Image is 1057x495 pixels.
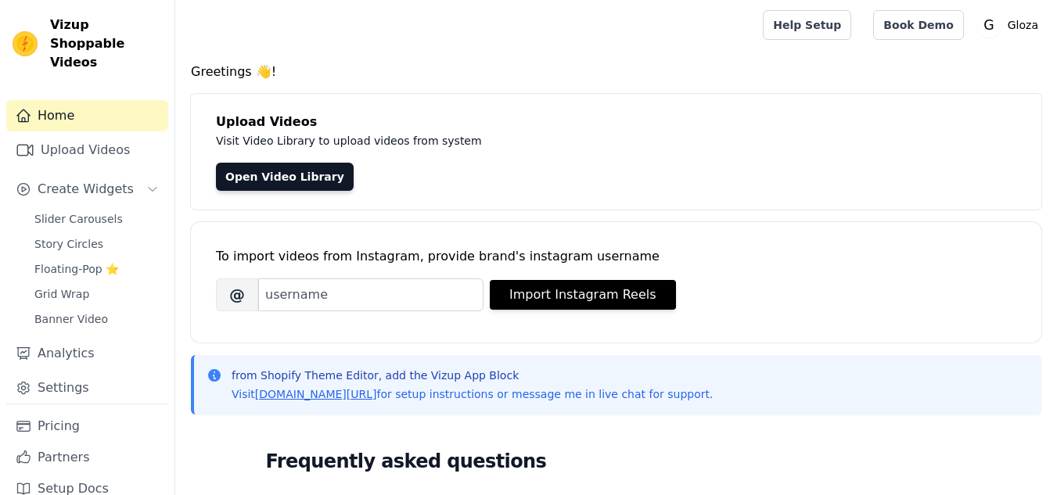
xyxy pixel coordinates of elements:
a: Pricing [6,411,168,442]
button: G Gloza [976,11,1044,39]
p: Visit for setup instructions or message me in live chat for support. [232,386,713,402]
a: Home [6,100,168,131]
span: Vizup Shoppable Videos [50,16,162,72]
p: from Shopify Theme Editor, add the Vizup App Block [232,368,713,383]
a: Book Demo [873,10,963,40]
div: To import videos from Instagram, provide brand's instagram username [216,247,1016,266]
a: Settings [6,372,168,404]
span: Story Circles [34,236,103,252]
a: [DOMAIN_NAME][URL] [255,388,377,400]
a: Upload Videos [6,135,168,166]
text: G [983,17,994,33]
a: Grid Wrap [25,283,168,305]
h4: Greetings 👋! [191,63,1041,81]
span: Grid Wrap [34,286,89,302]
a: Partners [6,442,168,473]
span: Slider Carousels [34,211,123,227]
img: Vizup [13,31,38,56]
span: @ [216,278,258,311]
h4: Upload Videos [216,113,1016,131]
a: Banner Video [25,308,168,330]
a: Story Circles [25,233,168,255]
a: Analytics [6,338,168,369]
h2: Frequently asked questions [266,446,967,477]
span: Floating-Pop ⭐ [34,261,119,277]
span: Banner Video [34,311,108,327]
input: username [258,278,484,311]
span: Create Widgets [38,180,134,199]
p: Visit Video Library to upload videos from system [216,131,917,150]
a: Slider Carousels [25,208,168,230]
button: Create Widgets [6,174,168,205]
a: Open Video Library [216,163,354,191]
a: Floating-Pop ⭐ [25,258,168,280]
a: Help Setup [763,10,851,40]
p: Gloza [1001,11,1044,39]
button: Import Instagram Reels [490,280,676,310]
